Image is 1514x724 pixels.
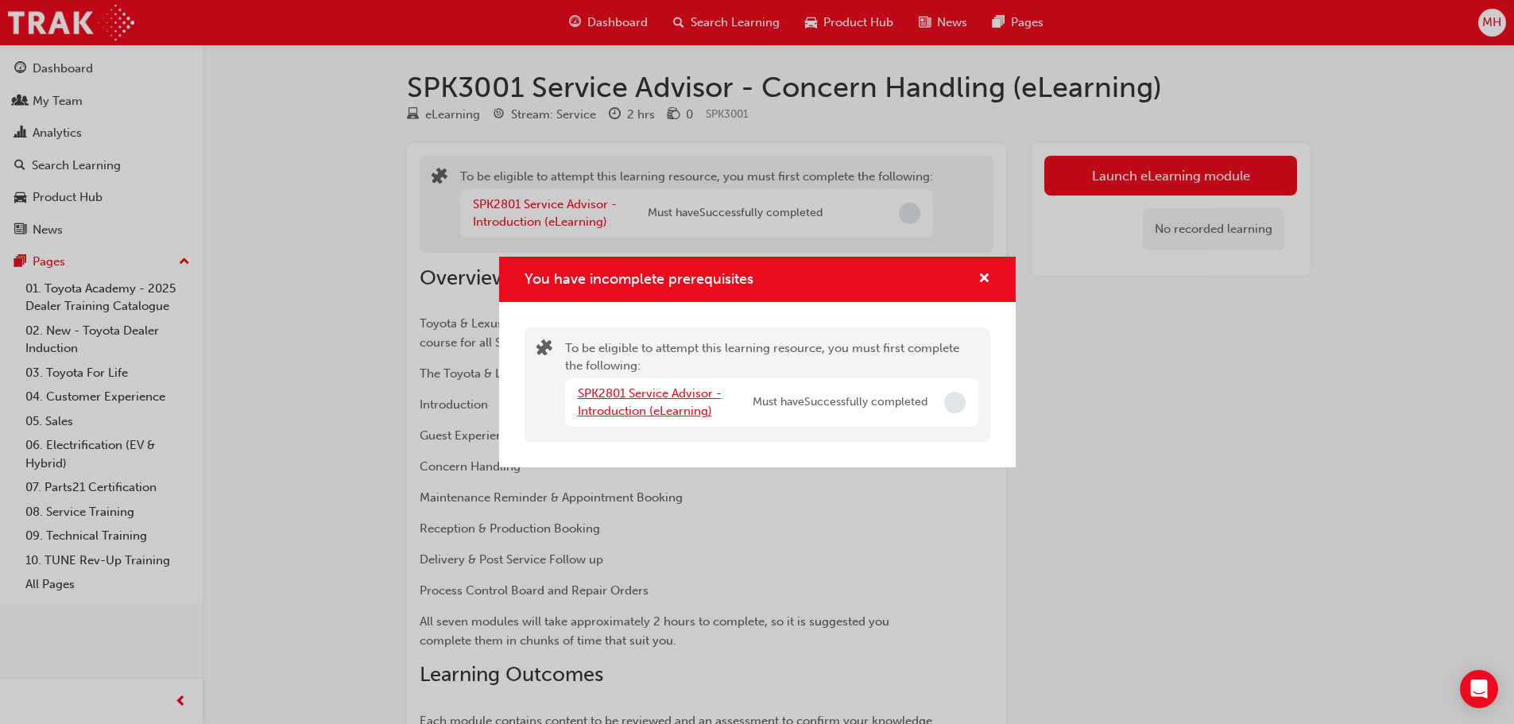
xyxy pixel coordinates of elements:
a: SPK2801 Service Advisor - Introduction (eLearning) [578,386,722,419]
span: puzzle-icon [536,341,552,359]
span: cross-icon [978,273,990,287]
div: Open Intercom Messenger [1460,670,1498,708]
span: Incomplete [944,392,966,413]
div: You have incomplete prerequisites [499,257,1016,467]
div: To be eligible to attempt this learning resource, you must first complete the following: [565,339,978,430]
span: You have incomplete prerequisites [525,270,753,288]
span: Must have Successfully completed [753,393,927,412]
button: cross-icon [978,269,990,289]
